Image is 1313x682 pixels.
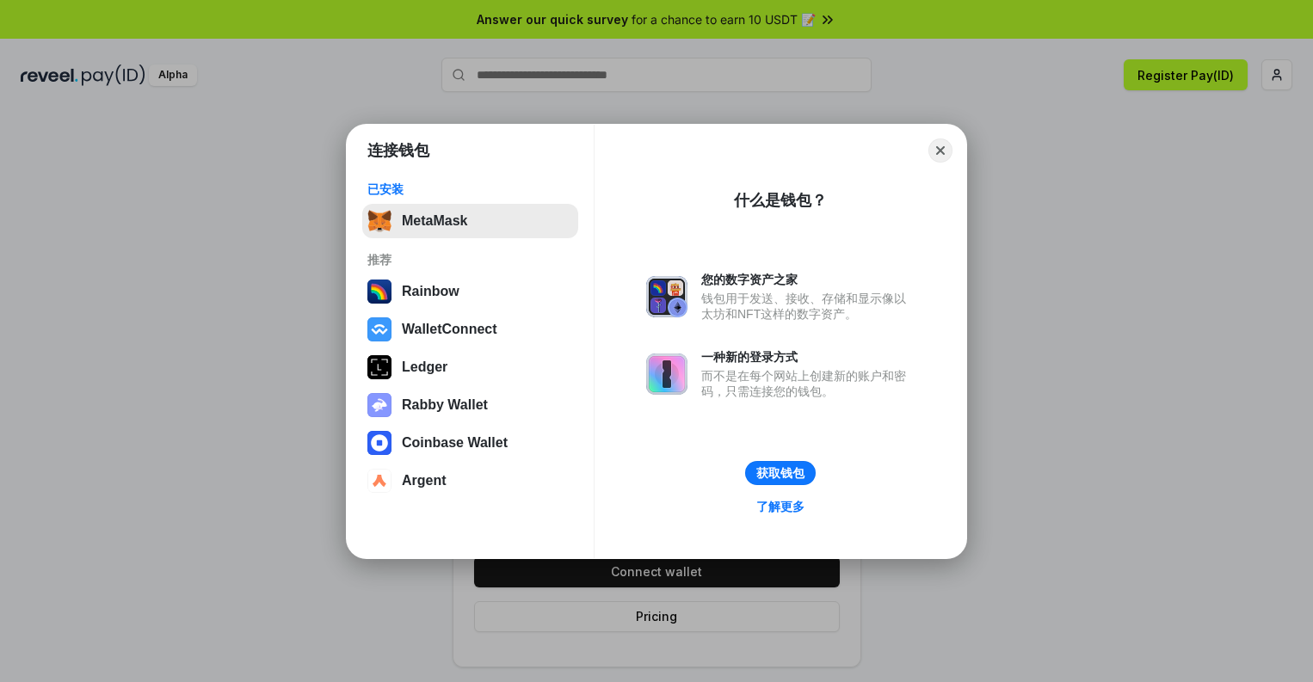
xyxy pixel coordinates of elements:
div: Ledger [402,359,447,375]
button: Rainbow [362,274,578,309]
div: Rabby Wallet [402,397,488,413]
a: 了解更多 [746,495,815,518]
button: 获取钱包 [745,461,816,485]
button: Coinbase Wallet [362,426,578,460]
div: 推荐 [367,252,573,267]
div: Argent [402,473,447,488]
img: svg+xml,%3Csvg%20width%3D%2228%22%20height%3D%2228%22%20viewBox%3D%220%200%2028%2028%22%20fill%3D... [367,431,391,455]
img: svg+xml,%3Csvg%20xmlns%3D%22http%3A%2F%2Fwww.w3.org%2F2000%2Fsvg%22%20width%3D%2228%22%20height%3... [367,355,391,379]
div: 已安装 [367,181,573,197]
button: Ledger [362,350,578,384]
div: Coinbase Wallet [402,435,508,451]
img: svg+xml,%3Csvg%20xmlns%3D%22http%3A%2F%2Fwww.w3.org%2F2000%2Fsvg%22%20fill%3D%22none%22%20viewBox... [646,276,687,317]
div: 而不是在每个网站上创建新的账户和密码，只需连接您的钱包。 [701,368,915,399]
div: 您的数字资产之家 [701,272,915,287]
div: MetaMask [402,213,467,229]
button: MetaMask [362,204,578,238]
img: svg+xml,%3Csvg%20fill%3D%22none%22%20height%3D%2233%22%20viewBox%3D%220%200%2035%2033%22%20width%... [367,209,391,233]
button: Close [928,138,952,163]
div: 钱包用于发送、接收、存储和显示像以太坊和NFT这样的数字资产。 [701,291,915,322]
div: WalletConnect [402,322,497,337]
h1: 连接钱包 [367,140,429,161]
div: 什么是钱包？ [734,190,827,211]
img: svg+xml,%3Csvg%20width%3D%22120%22%20height%3D%22120%22%20viewBox%3D%220%200%20120%20120%22%20fil... [367,280,391,304]
div: 获取钱包 [756,465,804,481]
button: WalletConnect [362,312,578,347]
div: Rainbow [402,284,459,299]
img: svg+xml,%3Csvg%20xmlns%3D%22http%3A%2F%2Fwww.w3.org%2F2000%2Fsvg%22%20fill%3D%22none%22%20viewBox... [646,353,687,395]
button: Rabby Wallet [362,388,578,422]
div: 一种新的登录方式 [701,349,915,365]
img: svg+xml,%3Csvg%20width%3D%2228%22%20height%3D%2228%22%20viewBox%3D%220%200%2028%2028%22%20fill%3D... [367,317,391,341]
button: Argent [362,464,578,498]
img: svg+xml,%3Csvg%20width%3D%2228%22%20height%3D%2228%22%20viewBox%3D%220%200%2028%2028%22%20fill%3D... [367,469,391,493]
img: svg+xml,%3Csvg%20xmlns%3D%22http%3A%2F%2Fwww.w3.org%2F2000%2Fsvg%22%20fill%3D%22none%22%20viewBox... [367,393,391,417]
div: 了解更多 [756,499,804,514]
